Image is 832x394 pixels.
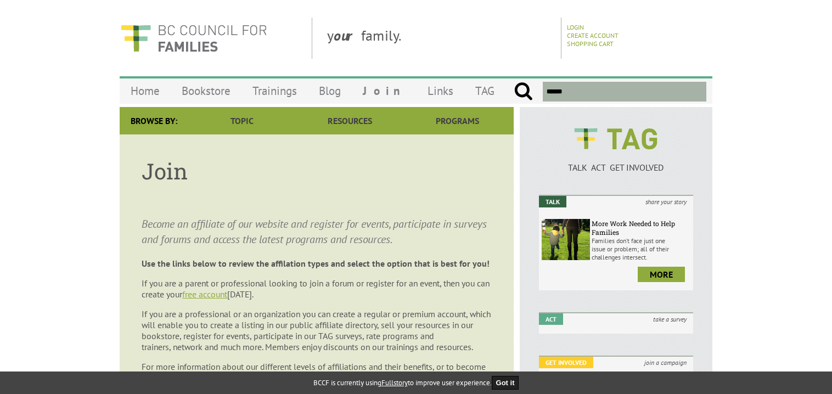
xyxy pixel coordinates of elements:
p: Families don’t face just one issue or problem; all of their challenges intersect. [592,237,690,261]
a: Programs [404,107,511,134]
a: Home [120,78,171,104]
a: Bookstore [171,78,241,104]
em: Get Involved [539,357,593,368]
a: Shopping Cart [567,40,614,48]
strong: Use the links below to review the affilation types and select the option that is best for you! [142,258,490,269]
i: join a campaign [638,357,693,368]
div: y family. [318,18,561,59]
a: Create Account [567,31,619,40]
strong: our [334,26,361,44]
button: Got it [492,376,519,390]
em: Talk [539,196,566,207]
h6: More Work Needed to Help Families [592,219,690,237]
em: Act [539,313,563,325]
a: Links [417,78,464,104]
a: free account [182,289,227,300]
input: Submit [514,82,533,102]
a: more [638,267,685,282]
a: Login [567,23,584,31]
div: Browse By: [120,107,188,134]
a: Join [352,78,417,104]
img: BC Council for FAMILIES [120,18,268,59]
a: TAG [464,78,505,104]
a: TALK ACT GET INVOLVED [539,151,693,173]
span: If you are a professional or an organization you can create a regular or premium account, which w... [142,308,491,352]
i: share your story [639,196,693,207]
a: Blog [308,78,352,104]
a: Trainings [241,78,308,104]
a: Resources [296,107,403,134]
p: TALK ACT GET INVOLVED [539,162,693,173]
i: take a survey [647,313,693,325]
a: Fullstory [381,378,408,387]
p: For more information about our different levels of affiliations and their benefits, or to become ... [142,361,492,383]
a: Topic [188,107,296,134]
p: Become an affiliate of our website and register for events, participate in surveys and forums and... [142,216,492,247]
img: BCCF's TAG Logo [566,118,665,160]
h1: Join [142,156,492,185]
p: If you are a parent or professional looking to join a forum or register for an event, then you ca... [142,278,492,300]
